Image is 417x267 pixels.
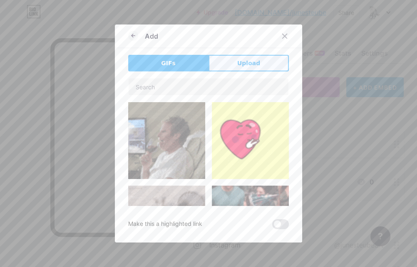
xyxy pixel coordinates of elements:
span: GIFs [161,59,176,68]
span: Upload [237,59,260,68]
div: Make this a highlighted link [128,219,202,229]
img: Gihpy [212,186,289,250]
button: Upload [208,55,289,71]
img: Gihpy [128,102,205,179]
img: Gihpy [212,102,289,179]
div: Add [145,31,158,41]
img: Gihpy [128,186,205,250]
input: Search [129,78,288,95]
button: GIFs [128,55,208,71]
